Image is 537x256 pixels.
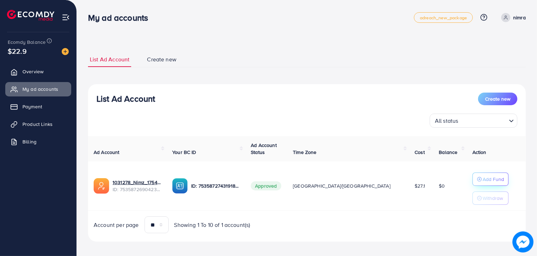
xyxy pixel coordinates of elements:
[172,178,188,194] img: ic-ba-acc.ded83a64.svg
[420,15,467,20] span: adreach_new_package
[5,100,71,114] a: Payment
[461,114,506,126] input: Search for option
[94,221,139,229] span: Account per page
[478,93,517,105] button: Create new
[5,82,71,96] a: My ad accounts
[415,182,425,189] span: $27.1
[88,13,154,23] h3: My ad accounts
[472,191,509,205] button: Withdraw
[483,194,503,202] p: Withdraw
[512,231,533,252] img: image
[293,182,390,189] span: [GEOGRAPHIC_DATA]/[GEOGRAPHIC_DATA]
[472,173,509,186] button: Add Fund
[96,94,155,104] h3: List Ad Account
[90,55,129,63] span: List Ad Account
[414,12,473,23] a: adreach_new_package
[8,46,27,56] span: $22.9
[22,138,36,145] span: Billing
[293,149,316,156] span: Time Zone
[439,149,457,156] span: Balance
[174,221,250,229] span: Showing 1 To 10 of 1 account(s)
[172,149,196,156] span: Your BC ID
[251,181,281,190] span: Approved
[62,48,69,55] img: image
[439,182,445,189] span: $0
[5,135,71,149] a: Billing
[472,149,486,156] span: Action
[7,10,54,21] img: logo
[498,13,526,22] a: nimra
[5,65,71,79] a: Overview
[251,142,277,156] span: Ad Account Status
[8,39,46,46] span: Ecomdy Balance
[483,175,504,183] p: Add Fund
[22,86,58,93] span: My ad accounts
[113,186,161,193] span: ID: 7535872690423529480
[5,117,71,131] a: Product Links
[113,179,161,193] div: <span class='underline'>1031278_Nimz_1754582153621</span></br>7535872690423529480
[147,55,176,63] span: Create new
[430,114,517,128] div: Search for option
[22,121,53,128] span: Product Links
[191,182,240,190] p: ID: 7535872743191887873
[62,13,70,21] img: menu
[513,13,526,22] p: nimra
[22,103,42,110] span: Payment
[415,149,425,156] span: Cost
[113,179,161,186] a: 1031278_Nimz_1754582153621
[485,95,510,102] span: Create new
[94,149,120,156] span: Ad Account
[434,116,460,126] span: All status
[22,68,43,75] span: Overview
[94,178,109,194] img: ic-ads-acc.e4c84228.svg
